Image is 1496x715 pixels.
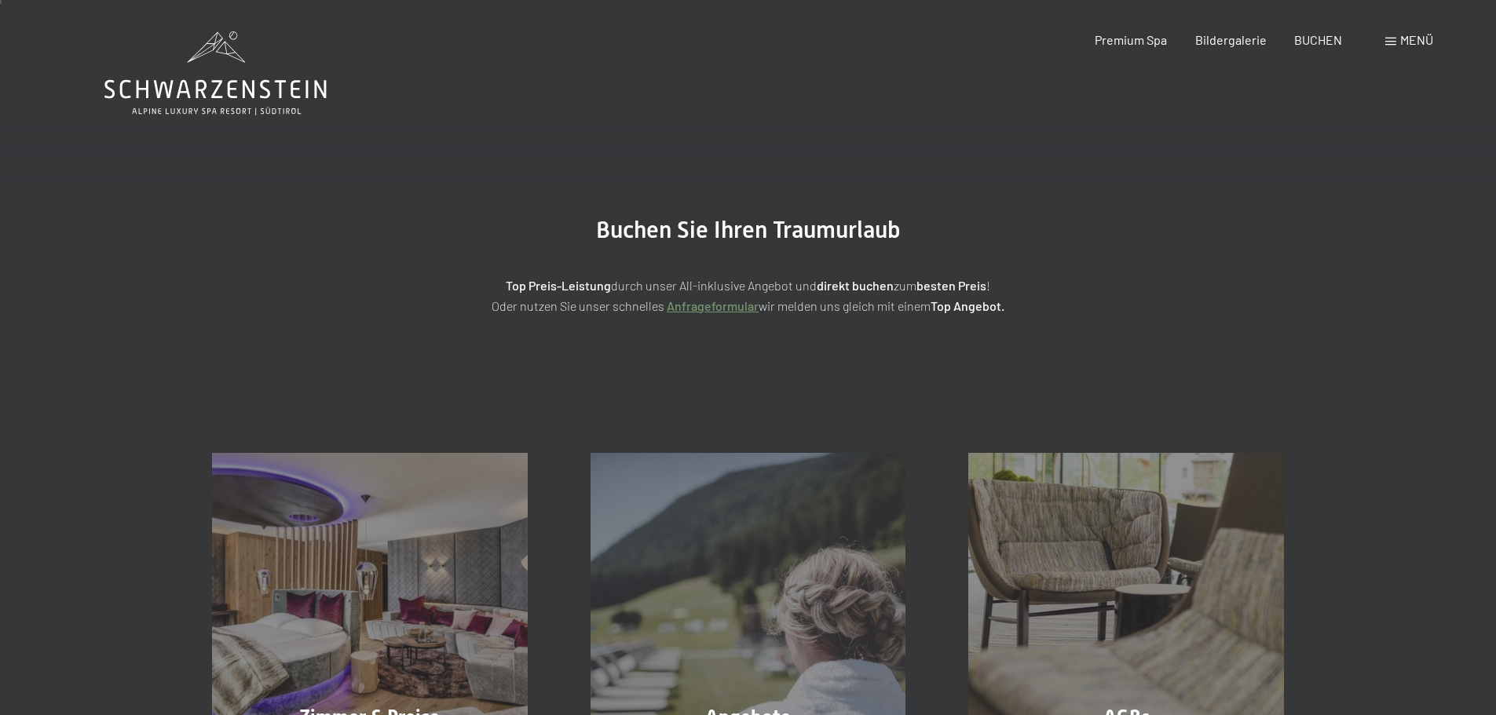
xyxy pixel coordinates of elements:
[356,275,1141,316] p: durch unser All-inklusive Angebot und zum ! Oder nutzen Sie unser schnelles wir melden uns gleich...
[1400,32,1433,47] span: Menü
[931,298,1004,313] strong: Top Angebot.
[1294,32,1342,47] a: BUCHEN
[1095,32,1167,47] a: Premium Spa
[667,298,759,313] a: Anfrageformular
[916,278,986,293] strong: besten Preis
[596,216,901,243] span: Buchen Sie Ihren Traumurlaub
[1195,32,1267,47] a: Bildergalerie
[506,278,611,293] strong: Top Preis-Leistung
[817,278,894,293] strong: direkt buchen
